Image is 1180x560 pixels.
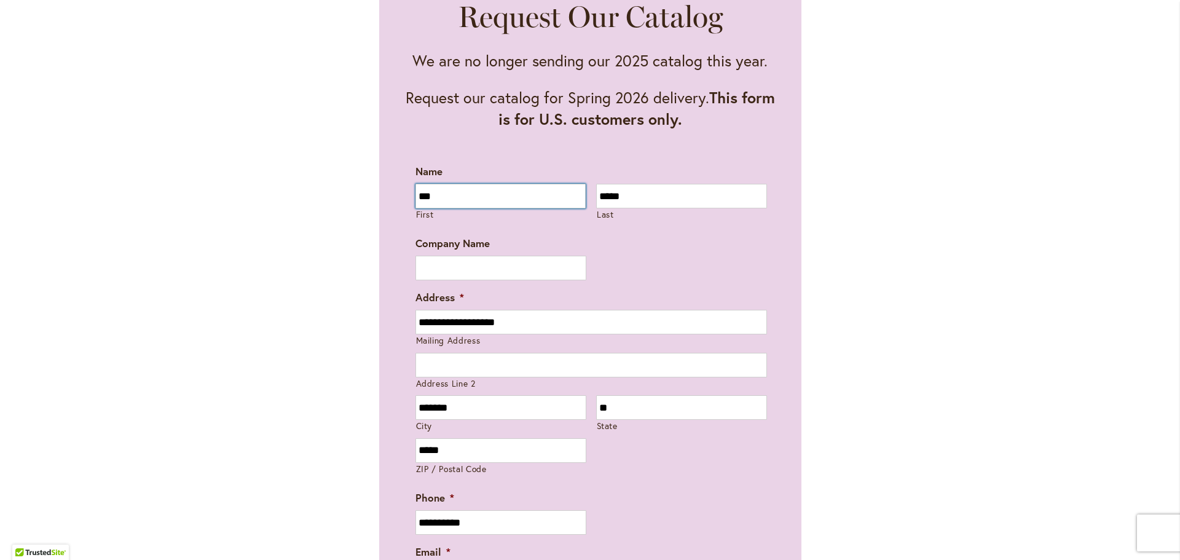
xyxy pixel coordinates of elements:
label: Address Line 2 [416,378,767,390]
label: Phone [415,491,454,505]
strong: This form is for U.S. customers only. [498,87,775,129]
label: Last [597,209,767,221]
label: Address [415,291,464,304]
label: First [416,209,586,221]
p: We are no longer sending our 2025 catalog this year. [412,50,768,71]
label: State [597,420,767,432]
label: ZIP / Postal Code [416,463,586,475]
label: Name [415,165,442,178]
label: Mailing Address [416,335,767,347]
label: Email [415,545,450,559]
p: Request our catalog for Spring 2026 delivery. [404,87,777,130]
label: City [416,420,586,432]
label: Company Name [415,237,490,250]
